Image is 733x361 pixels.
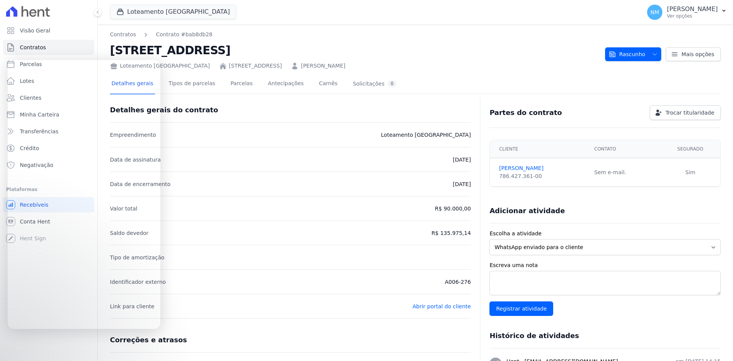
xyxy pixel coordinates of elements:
[381,130,471,139] p: Loteamento [GEOGRAPHIC_DATA]
[665,109,714,117] span: Trocar titularidade
[8,60,160,329] iframe: Intercom live chat
[445,277,471,287] p: A006-276
[387,80,397,87] div: 0
[681,50,714,58] span: Mais opções
[229,74,254,94] a: Parcelas
[3,107,94,122] a: Minha Carteira
[8,335,26,353] iframe: Intercom live chat
[489,261,721,269] label: Escreva uma nota
[453,180,471,189] p: [DATE]
[489,230,721,238] label: Escolha a atividade
[301,62,345,70] a: [PERSON_NAME]
[156,31,212,39] a: Contrato #bab8db28
[110,42,599,59] h2: [STREET_ADDRESS]
[167,74,217,94] a: Tipos de parcelas
[499,164,585,172] a: [PERSON_NAME]
[110,105,218,115] h3: Detalhes gerais do contrato
[650,105,721,120] a: Trocar titularidade
[351,74,398,94] a: Solicitações0
[499,172,585,180] div: 786.427.361-00
[3,197,94,212] a: Recebíveis
[353,80,397,87] div: Solicitações
[431,228,471,238] p: R$ 135.975,14
[667,5,718,13] p: [PERSON_NAME]
[489,206,565,215] h3: Adicionar atividade
[266,74,305,94] a: Antecipações
[110,335,187,345] h3: Correções e atrasos
[110,31,136,39] a: Contratos
[660,158,720,187] td: Sim
[651,10,659,15] span: NM
[590,158,660,187] td: Sem e-mail.
[3,214,94,229] a: Conta Hent
[110,5,236,19] button: Loteamento [GEOGRAPHIC_DATA]
[20,27,50,34] span: Visão Geral
[590,140,660,158] th: Contato
[317,74,339,94] a: Carnês
[609,47,645,61] span: Rascunho
[489,331,579,340] h3: Histórico de atividades
[6,185,91,194] div: Plataformas
[490,140,589,158] th: Cliente
[666,47,721,61] a: Mais opções
[20,44,46,51] span: Contratos
[3,57,94,72] a: Parcelas
[660,140,720,158] th: Segurado
[641,2,733,23] button: NM [PERSON_NAME] Ver opções
[3,23,94,38] a: Visão Geral
[412,303,471,309] a: Abrir portal do cliente
[3,90,94,105] a: Clientes
[3,40,94,55] a: Contratos
[3,124,94,139] a: Transferências
[435,204,471,213] p: R$ 90.000,00
[489,301,553,316] input: Registrar atividade
[3,157,94,173] a: Negativação
[667,13,718,19] p: Ver opções
[229,62,282,70] a: [STREET_ADDRESS]
[3,73,94,89] a: Lotes
[605,47,661,61] button: Rascunho
[489,108,562,117] h3: Partes do contrato
[453,155,471,164] p: [DATE]
[110,31,599,39] nav: Breadcrumb
[110,253,165,262] p: Tipo de amortização
[110,31,213,39] nav: Breadcrumb
[3,141,94,156] a: Crédito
